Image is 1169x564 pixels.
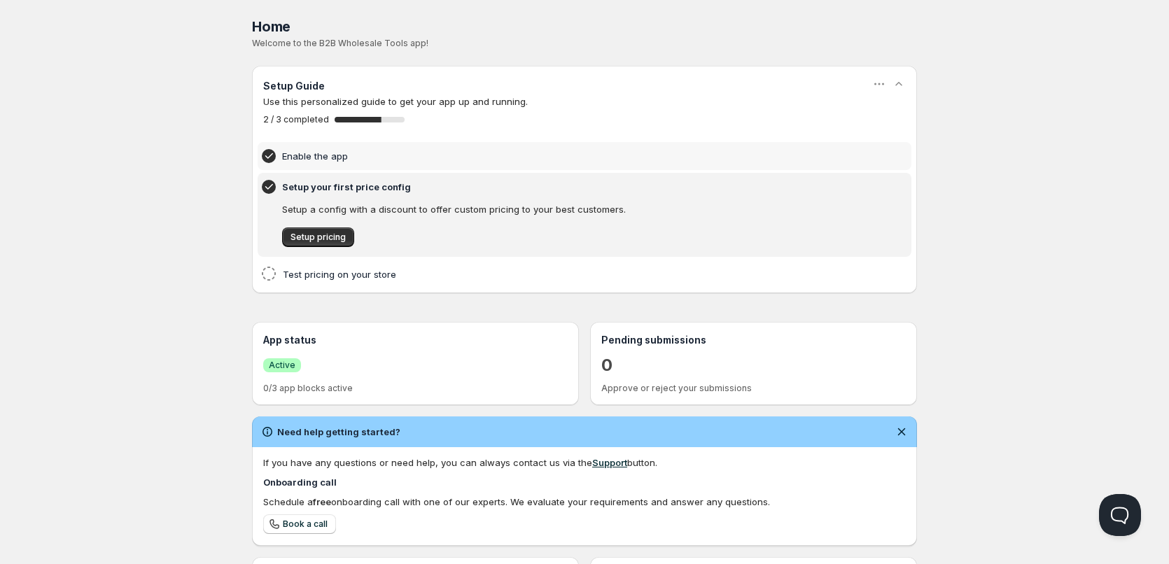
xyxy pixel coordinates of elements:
p: Approve or reject your submissions [601,383,906,394]
a: 0 [601,354,612,376]
a: Support [592,457,627,468]
button: Dismiss notification [892,422,911,442]
h3: Setup Guide [263,79,325,93]
h4: Onboarding call [263,475,906,489]
b: free [313,496,331,507]
span: Active [269,360,295,371]
div: If you have any questions or need help, you can always contact us via the button. [263,456,906,470]
p: Use this personalized guide to get your app up and running. [263,94,906,108]
h2: Need help getting started? [277,425,400,439]
a: SuccessActive [263,358,301,372]
span: Setup pricing [290,232,346,243]
a: Setup pricing [282,227,354,247]
p: Welcome to the B2B Wholesale Tools app! [252,38,917,49]
h4: Enable the app [282,149,843,163]
span: 2 / 3 completed [263,114,329,125]
iframe: Help Scout Beacon - Open [1099,494,1141,536]
div: Schedule a onboarding call with one of our experts. We evaluate your requirements and answer any ... [263,495,906,509]
span: Book a call [283,519,328,530]
h3: App status [263,333,568,347]
a: Book a call [263,514,336,534]
h4: Setup your first price config [282,180,843,194]
h3: Pending submissions [601,333,906,347]
p: Setup a config with a discount to offer custom pricing to your best customers. [282,202,839,216]
h4: Test pricing on your store [283,267,843,281]
p: 0/3 app blocks active [263,383,568,394]
span: Home [252,18,290,35]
